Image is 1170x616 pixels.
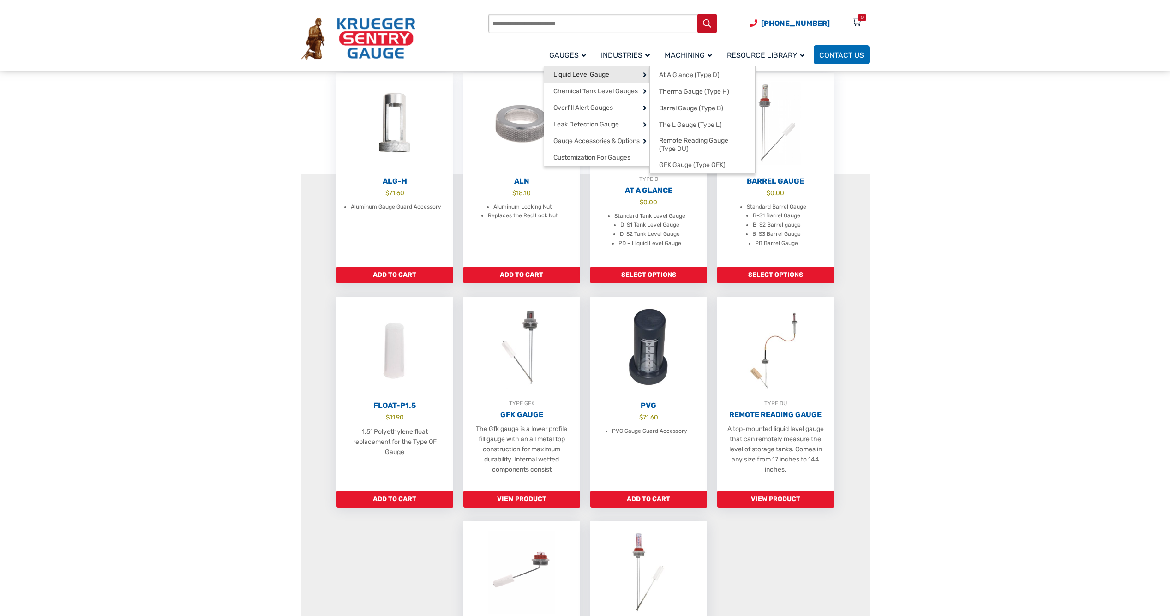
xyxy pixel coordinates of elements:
[553,87,638,96] span: Chemical Tank Level Gauges
[336,491,453,508] a: Add to cart: “Float-P1.5”
[767,189,770,197] span: $
[659,44,721,66] a: Machining
[747,203,806,212] li: Standard Barrel Gauge
[659,71,720,79] span: At A Glance (Type D)
[590,491,707,508] a: Add to cart: “PVG”
[336,177,453,186] h2: ALG-H
[659,88,729,96] span: Therma Gauge (Type H)
[336,267,453,283] a: Add to cart: “ALG-H”
[590,174,707,184] div: TYPE D
[473,424,571,475] p: The Gfk gauge is a lower profile fill gauge with an all metal top construction for maximum durabi...
[544,99,649,116] a: Overfill Alert Gauges
[463,297,580,399] img: GFK Gauge
[493,203,552,212] li: Aluminum Locking Nut
[640,198,643,206] span: $
[544,66,649,83] a: Liquid Level Gauge
[553,137,640,145] span: Gauge Accessories & Options
[650,66,755,83] a: At A Glance (Type D)
[590,73,707,267] a: TYPE DAt A Glance $0.00 Standard Tank Level Gauge D-S1 Tank Level Gauge D-S2 Tank Level Gauge PD ...
[544,83,649,99] a: Chemical Tank Level Gauges
[819,51,864,60] span: Contact Us
[463,73,580,174] img: ALN
[717,491,834,508] a: Read more about “Remote Reading Gauge”
[665,51,712,60] span: Machining
[659,121,722,129] span: The L Gauge (Type L)
[385,189,389,197] span: $
[614,212,685,221] li: Standard Tank Level Gauge
[488,211,558,221] li: Replaces the Red Lock Nut
[463,73,580,267] a: ALN $18.10 Aluminum Locking Nut Replaces the Red Lock Nut
[336,73,453,174] img: ALG-OF
[717,297,834,491] a: TYPE DURemote Reading Gauge A top-mounted liquid level gauge that can remotely measure the level ...
[861,14,864,21] div: 0
[717,399,834,408] div: TYPE DU
[590,267,707,283] a: Add to cart: “At A Glance”
[336,297,453,491] a: Float-P1.5 $11.90 1.5” Polyethylene float replacement for the Type OF Gauge
[590,297,707,491] a: PVG $71.60 PVC Gauge Guard Accessory
[659,161,726,169] span: GFK Gauge (Type GFK)
[553,71,609,79] span: Liquid Level Gauge
[351,203,441,212] li: Aluminum Gauge Guard Accessory
[463,297,580,491] a: TYPE GFKGFK Gauge The Gfk gauge is a lower profile fill gauge with an all metal top construction ...
[618,239,681,248] li: PD – Liquid Level Gauge
[659,104,723,113] span: Barrel Gauge (Type B)
[601,51,650,60] span: Industries
[717,297,834,399] img: Remote Reading Gauge
[301,18,415,60] img: Krueger Sentry Gauge
[717,73,834,174] img: Barrel Gauge
[553,154,630,162] span: Customization For Gauges
[650,156,755,173] a: GFK Gauge (Type GFK)
[463,491,580,508] a: Read more about “GFK Gauge”
[544,44,595,66] a: Gauges
[717,410,834,419] h2: Remote Reading Gauge
[650,83,755,100] a: Therma Gauge (Type H)
[814,45,870,64] a: Contact Us
[549,51,586,60] span: Gauges
[612,427,687,436] li: PVC Gauge Guard Accessory
[512,189,516,197] span: $
[590,401,707,410] h2: PVG
[640,198,657,206] bdi: 0.00
[544,132,649,149] a: Gauge Accessories & Options
[386,413,390,421] span: $
[336,297,453,399] img: Float-P1.5
[717,177,834,186] h2: Barrel Gauge
[721,44,814,66] a: Resource Library
[717,267,834,283] a: Add to cart: “Barrel Gauge”
[512,189,531,197] bdi: 18.10
[590,186,707,195] h2: At A Glance
[590,297,707,399] img: PVG
[336,401,453,410] h2: Float-P1.5
[463,177,580,186] h2: ALN
[659,137,746,153] span: Remote Reading Gauge (Type DU)
[544,116,649,132] a: Leak Detection Gauge
[595,44,659,66] a: Industries
[750,18,830,29] a: Phone Number (920) 434-8860
[463,399,580,408] div: TYPE GFK
[463,267,580,283] a: Add to cart: “ALN”
[463,410,580,419] h2: GFK Gauge
[346,427,444,457] p: 1.5” Polyethylene float replacement for the Type OF Gauge
[544,149,649,166] a: Customization For Gauges
[553,120,619,129] span: Leak Detection Gauge
[761,19,830,28] span: [PHONE_NUMBER]
[727,51,804,60] span: Resource Library
[650,116,755,133] a: The L Gauge (Type L)
[650,133,755,156] a: Remote Reading Gauge (Type DU)
[620,221,679,230] li: D-S1 Tank Level Gauge
[620,230,680,239] li: D-S2 Tank Level Gauge
[336,73,453,267] a: ALG-H $71.60 Aluminum Gauge Guard Accessory
[717,73,834,267] a: Barrel Gauge $0.00 Standard Barrel Gauge B-S1 Barrel Gauge B-S2 Barrel gauge B-S3 Barrel Gauge PB...
[639,413,658,421] bdi: 71.60
[753,221,801,230] li: B-S2 Barrel gauge
[386,413,404,421] bdi: 11.90
[767,189,784,197] bdi: 0.00
[553,104,613,112] span: Overfill Alert Gauges
[650,100,755,116] a: Barrel Gauge (Type B)
[639,413,643,421] span: $
[385,189,404,197] bdi: 71.60
[753,211,800,221] li: B-S1 Barrel Gauge
[755,239,798,248] li: PB Barrel Gauge
[726,424,825,475] p: A top-mounted liquid level gauge that can remotely measure the level of storage tanks. Comes in a...
[752,230,801,239] li: B-S3 Barrel Gauge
